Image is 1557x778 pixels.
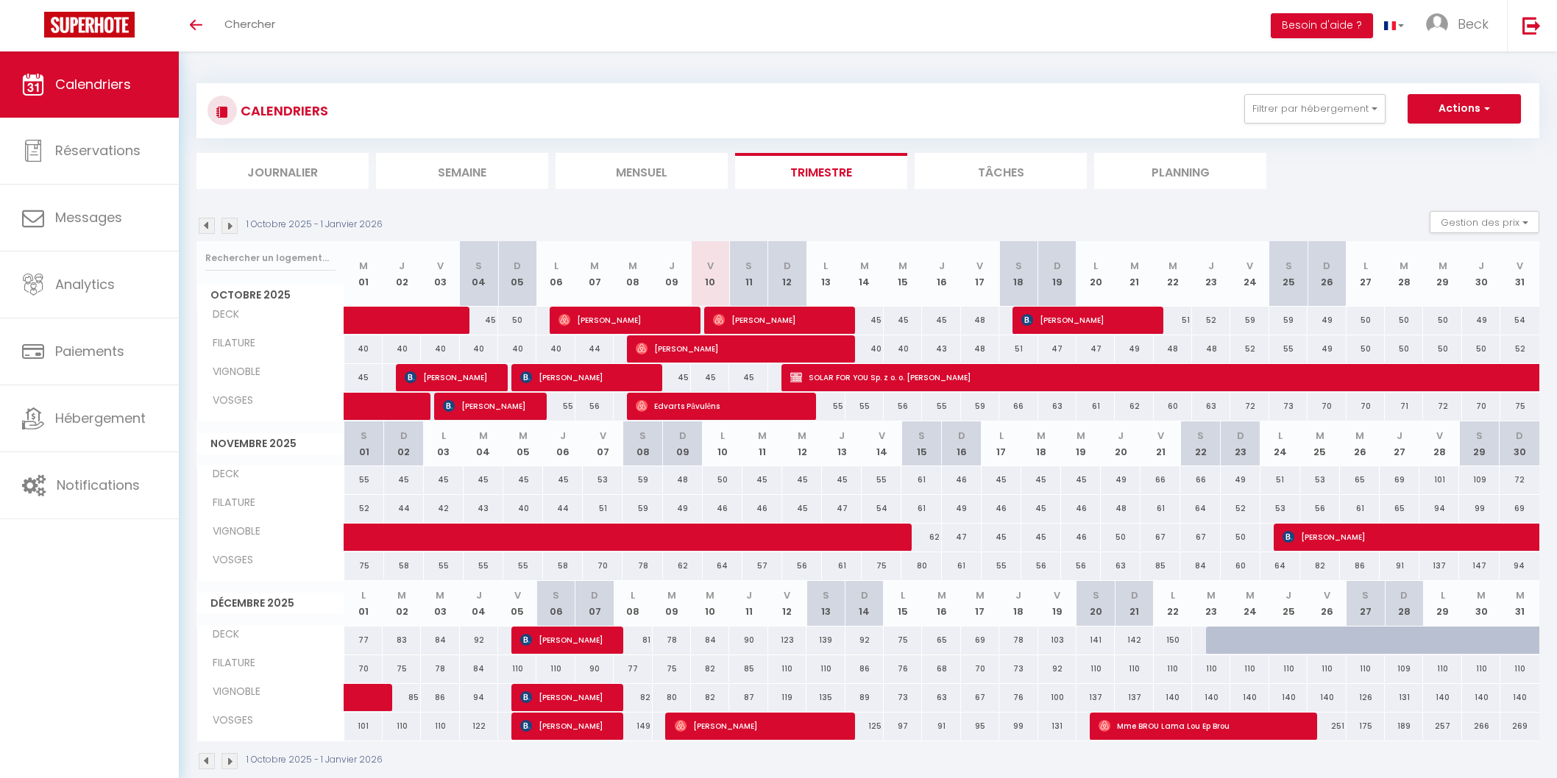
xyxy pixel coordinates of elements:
abbr: M [1355,429,1364,443]
th: 10 [691,241,729,307]
span: VIGNOBLE [199,524,264,540]
abbr: D [784,259,791,273]
div: 72 [1230,393,1269,420]
abbr: M [898,259,907,273]
abbr: D [400,429,408,443]
div: 44 [384,495,424,522]
div: 50 [703,466,742,493]
th: 27 [1380,421,1419,466]
abbr: M [1168,259,1177,273]
div: 65 [1340,466,1380,493]
span: FILATURE [199,335,259,351]
div: 59 [623,466,662,493]
div: 59 [1269,307,1308,334]
abbr: J [1208,259,1214,273]
div: 63 [1038,393,1077,420]
abbr: S [918,429,925,443]
div: 66 [1141,466,1180,493]
th: 14 [845,241,884,307]
div: 40 [884,335,922,363]
abbr: J [839,429,845,443]
div: 40 [421,335,459,363]
th: 15 [901,421,941,466]
abbr: D [958,429,965,443]
div: 59 [961,393,999,420]
abbr: D [1323,259,1330,273]
abbr: V [707,259,714,273]
abbr: M [1439,259,1447,273]
div: 45 [782,495,822,522]
div: 49 [1462,307,1500,334]
abbr: M [1037,429,1046,443]
div: 40 [536,335,575,363]
div: 45 [1021,495,1061,522]
th: 22 [1154,241,1192,307]
th: 24 [1230,241,1269,307]
th: 02 [383,241,421,307]
div: 66 [1180,466,1220,493]
abbr: S [639,429,646,443]
abbr: V [600,429,606,443]
div: 55 [922,393,960,420]
img: Super Booking [44,12,135,38]
div: 94 [1419,495,1459,522]
div: 49 [1221,466,1260,493]
abbr: M [359,259,368,273]
th: 09 [663,421,703,466]
th: 03 [421,241,459,307]
abbr: S [1197,429,1204,443]
th: 12 [782,421,822,466]
div: 40 [498,335,536,363]
th: 29 [1459,421,1499,466]
abbr: V [976,259,983,273]
th: 17 [982,421,1021,466]
th: 28 [1419,421,1459,466]
abbr: L [554,259,558,273]
div: 52 [1192,307,1230,334]
span: Octobre 2025 [197,285,344,306]
div: 55 [862,466,901,493]
div: 40 [344,335,383,363]
div: 45 [822,466,862,493]
th: 25 [1300,421,1340,466]
div: 45 [982,466,1021,493]
th: 21 [1115,241,1153,307]
div: 45 [742,466,782,493]
div: 40 [503,495,543,522]
th: 31 [1500,241,1539,307]
th: 05 [498,241,536,307]
th: 01 [344,241,383,307]
div: 49 [663,495,703,522]
th: 23 [1192,241,1230,307]
div: 53 [583,466,623,493]
th: 06 [536,241,575,307]
div: 71 [1385,393,1423,420]
div: 69 [1500,495,1539,522]
th: 12 [768,241,806,307]
th: 21 [1141,421,1180,466]
div: 70 [1308,393,1346,420]
div: 59 [1230,307,1269,334]
span: [PERSON_NAME] [1283,523,1553,551]
div: 61 [901,495,941,522]
button: Actions [1408,94,1521,124]
div: 47 [942,524,982,551]
th: 30 [1500,421,1539,466]
div: 62 [901,524,941,551]
abbr: L [720,429,725,443]
span: [PERSON_NAME] [558,306,686,334]
div: 73 [1269,393,1308,420]
div: 50 [1423,307,1461,334]
div: 50 [1423,335,1461,363]
div: 55 [806,393,845,420]
span: [PERSON_NAME] [443,392,532,420]
li: Mensuel [556,153,728,189]
abbr: D [514,259,521,273]
div: 47 [822,495,862,522]
th: 07 [575,241,614,307]
div: 59 [623,495,662,522]
div: 48 [961,307,999,334]
span: Novembre 2025 [197,433,344,454]
img: ... [1426,13,1448,35]
abbr: L [1278,429,1283,443]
